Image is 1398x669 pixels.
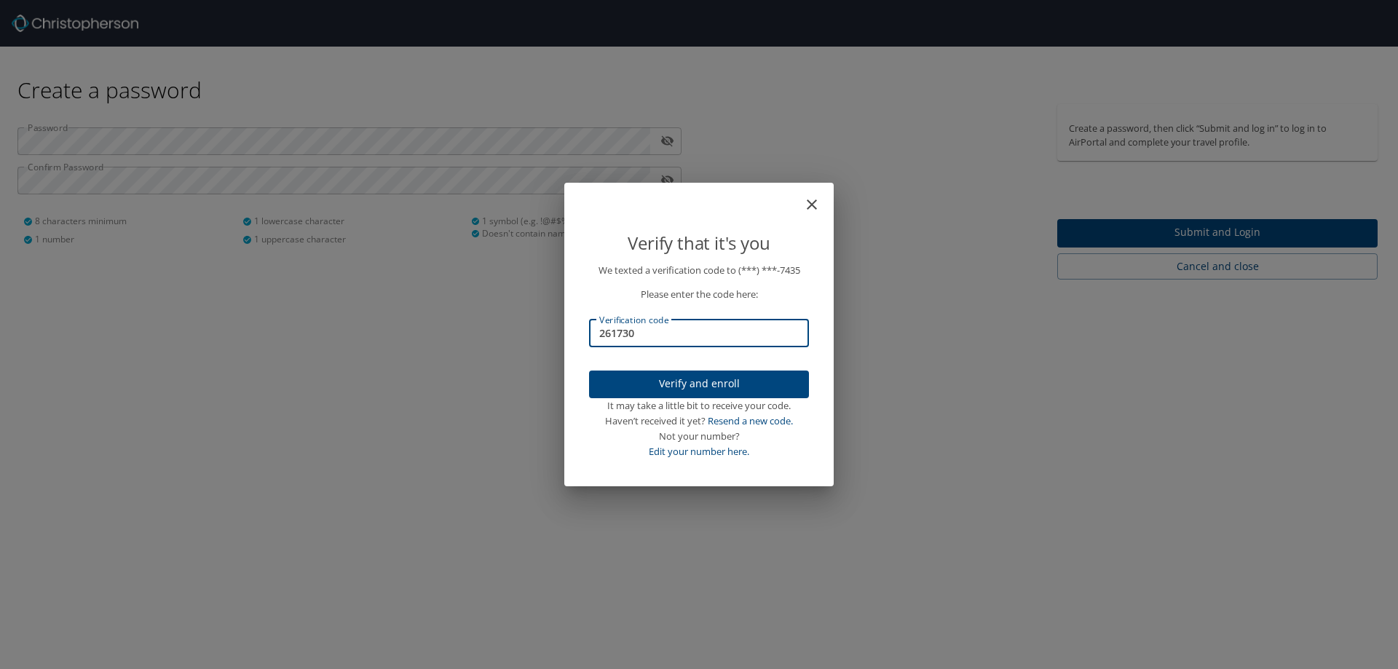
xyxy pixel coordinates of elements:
div: It may take a little bit to receive your code. [589,398,809,413]
p: Please enter the code here: [589,287,809,302]
a: Resend a new code. [708,414,793,427]
button: Verify and enroll [589,371,809,399]
p: Verify that it's you [589,229,809,257]
p: We texted a verification code to (***) ***- 7435 [589,263,809,278]
a: Edit your number here. [649,445,749,458]
div: Haven’t received it yet? [589,413,809,429]
button: close [810,189,828,206]
span: Verify and enroll [601,375,797,393]
div: Not your number? [589,429,809,444]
